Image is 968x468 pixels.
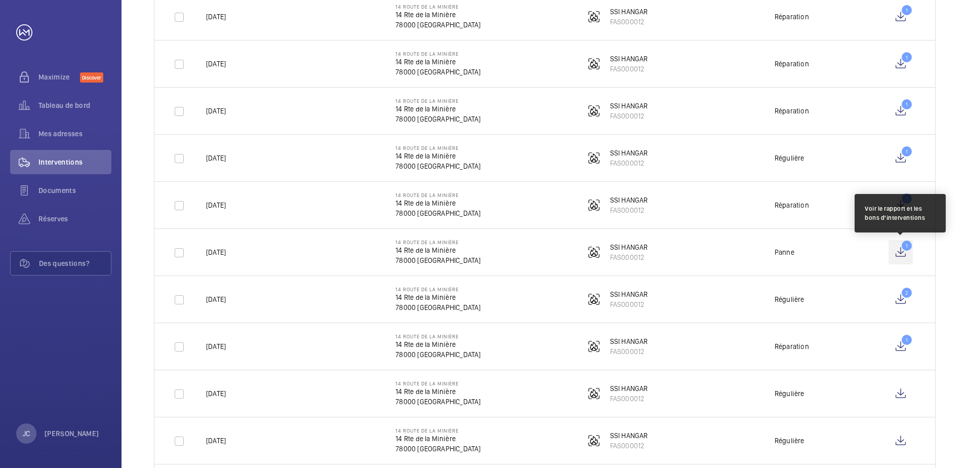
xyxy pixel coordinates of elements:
[588,105,600,117] img: fire_alarm.svg
[23,428,30,439] p: JC
[775,247,794,257] div: Panne
[610,54,648,64] p: SSI HANGAR
[395,104,480,114] p: 14 Rte de la Minière
[610,289,648,299] p: SSI HANGAR
[206,341,226,352] p: [DATE]
[395,434,480,444] p: 14 Rte de la Minière
[775,153,804,163] div: Régulière
[395,292,480,302] p: 14 Rte de la Minière
[206,200,226,210] p: [DATE]
[865,204,936,222] div: Voir le rapport et les bons d'interventions
[395,151,480,161] p: 14 Rte de la Minière
[775,12,809,22] div: Réparation
[395,239,480,245] p: 14 Route de la Minière
[206,294,226,304] p: [DATE]
[206,12,226,22] p: [DATE]
[610,299,648,309] p: FAS000012
[395,161,480,171] p: 78000 [GEOGRAPHIC_DATA]
[610,17,648,27] p: FAS000012
[206,388,226,399] p: [DATE]
[395,20,480,30] p: 78000 [GEOGRAPHIC_DATA]
[206,106,226,116] p: [DATE]
[775,436,804,446] div: Régulière
[775,341,809,352] div: Réparation
[588,387,600,400] img: fire_alarm.svg
[588,11,600,23] img: fire_alarm.svg
[38,214,111,224] span: Réserves
[775,106,809,116] div: Réparation
[395,386,480,397] p: 14 Rte de la Minière
[395,444,480,454] p: 78000 [GEOGRAPHIC_DATA]
[206,247,226,257] p: [DATE]
[395,333,480,339] p: 14 Route de la Minière
[395,10,480,20] p: 14 Rte de la Minière
[38,185,111,196] span: Documents
[38,129,111,139] span: Mes adresses
[206,436,226,446] p: [DATE]
[588,435,600,447] img: fire_alarm.svg
[775,388,804,399] div: Régulière
[610,242,648,252] p: SSI HANGAR
[610,205,648,215] p: FAS000012
[395,339,480,349] p: 14 Rte de la Minière
[395,145,480,151] p: 14 Route de la Minière
[610,195,648,205] p: SSI HANGAR
[395,349,480,360] p: 78000 [GEOGRAPHIC_DATA]
[775,200,809,210] div: Réparation
[588,246,600,258] img: fire_alarm.svg
[395,114,480,124] p: 78000 [GEOGRAPHIC_DATA]
[395,57,480,67] p: 14 Rte de la Minière
[395,192,480,198] p: 14 Route de la Minière
[38,157,111,167] span: Interventions
[45,428,99,439] p: [PERSON_NAME]
[395,302,480,313] p: 78000 [GEOGRAPHIC_DATA]
[38,72,80,82] span: Maximize
[395,427,480,434] p: 14 Route de la Minière
[610,252,648,262] p: FAS000012
[395,4,480,10] p: 14 Route de la Minière
[39,258,111,268] span: Des questions?
[395,208,480,218] p: 78000 [GEOGRAPHIC_DATA]
[588,199,600,211] img: fire_alarm.svg
[395,51,480,57] p: 14 Route de la Minière
[395,198,480,208] p: 14 Rte de la Minière
[588,58,600,70] img: fire_alarm.svg
[775,59,809,69] div: Réparation
[610,158,648,168] p: FAS000012
[610,394,648,404] p: FAS000012
[588,293,600,305] img: fire_alarm.svg
[610,383,648,394] p: SSI HANGAR
[395,286,480,292] p: 14 Route de la Minière
[395,98,480,104] p: 14 Route de la Minière
[395,255,480,265] p: 78000 [GEOGRAPHIC_DATA]
[610,148,648,158] p: SSI HANGAR
[588,340,600,353] img: fire_alarm.svg
[775,294,804,304] div: Régulière
[610,7,648,17] p: SSI HANGAR
[610,111,648,121] p: FAS000012
[38,100,111,110] span: Tableau de bord
[588,152,600,164] img: fire_alarm.svg
[206,59,226,69] p: [DATE]
[395,380,480,386] p: 14 Route de la Minière
[610,441,648,451] p: FAS000012
[395,245,480,255] p: 14 Rte de la Minière
[610,101,648,111] p: SSI HANGAR
[610,431,648,441] p: SSI HANGAR
[395,67,480,77] p: 78000 [GEOGRAPHIC_DATA]
[80,72,103,83] span: Discover
[206,153,226,163] p: [DATE]
[610,346,648,357] p: FAS000012
[610,336,648,346] p: SSI HANGAR
[395,397,480,407] p: 78000 [GEOGRAPHIC_DATA]
[610,64,648,74] p: FAS000012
